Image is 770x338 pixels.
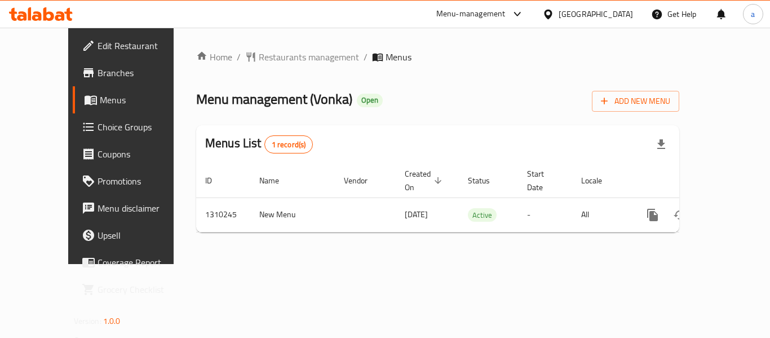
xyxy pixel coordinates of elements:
[259,174,294,187] span: Name
[264,135,313,153] div: Total records count
[98,174,188,188] span: Promotions
[601,94,670,108] span: Add New Menu
[98,66,188,80] span: Branches
[357,95,383,105] span: Open
[259,50,359,64] span: Restaurants management
[98,256,188,269] span: Coverage Report
[237,50,241,64] li: /
[572,197,630,232] td: All
[250,197,335,232] td: New Menu
[344,174,382,187] span: Vendor
[205,174,227,187] span: ID
[98,120,188,134] span: Choice Groups
[405,207,428,222] span: [DATE]
[265,139,313,150] span: 1 record(s)
[100,93,188,107] span: Menus
[468,208,497,222] div: Active
[468,209,497,222] span: Active
[386,50,411,64] span: Menus
[666,201,693,229] button: Change Status
[527,167,559,194] span: Start Date
[73,141,197,168] a: Coupons
[357,94,383,107] div: Open
[73,32,197,59] a: Edit Restaurant
[74,314,101,328] span: Version:
[592,91,679,112] button: Add New Menu
[468,174,505,187] span: Status
[196,86,352,112] span: Menu management ( Vonka )
[98,229,188,242] span: Upsell
[364,50,368,64] li: /
[630,164,756,198] th: Actions
[73,168,197,195] a: Promotions
[98,39,188,52] span: Edit Restaurant
[73,59,197,86] a: Branches
[196,50,232,64] a: Home
[98,201,188,215] span: Menu disclaimer
[436,7,506,21] div: Menu-management
[73,86,197,113] a: Menus
[648,131,675,158] div: Export file
[245,50,359,64] a: Restaurants management
[205,135,313,153] h2: Menus List
[196,164,756,232] table: enhanced table
[518,197,572,232] td: -
[751,8,755,20] span: a
[73,195,197,222] a: Menu disclaimer
[581,174,617,187] span: Locale
[639,201,666,229] button: more
[73,113,197,141] a: Choice Groups
[73,276,197,303] a: Grocery Checklist
[103,314,121,328] span: 1.0.0
[73,222,197,249] a: Upsell
[73,249,197,276] a: Coverage Report
[405,167,445,194] span: Created On
[559,8,633,20] div: [GEOGRAPHIC_DATA]
[196,197,250,232] td: 1310245
[98,283,188,296] span: Grocery Checklist
[98,147,188,161] span: Coupons
[196,50,679,64] nav: breadcrumb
